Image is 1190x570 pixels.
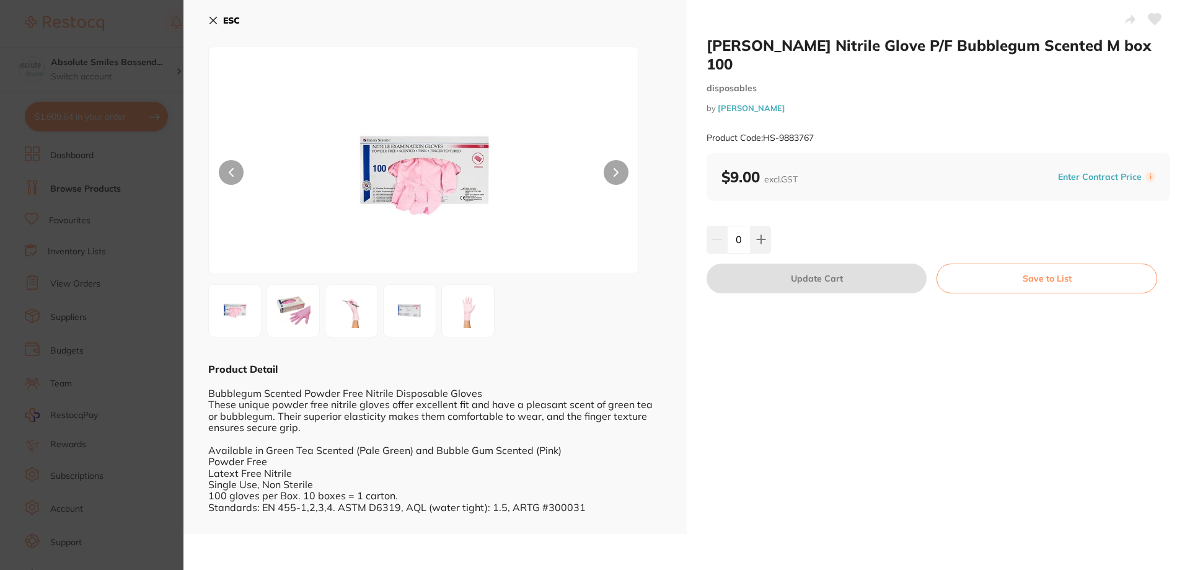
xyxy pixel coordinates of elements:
span: excl. GST [764,174,798,185]
b: Product Detail [208,363,278,375]
h2: [PERSON_NAME] Nitrile Glove P/F Bubblegum Scented M box 100 [707,36,1170,73]
img: NjcuanBn [271,288,315,333]
small: Product Code: HS-9883767 [707,133,814,143]
b: $9.00 [721,167,798,186]
button: Enter Contract Price [1054,171,1145,183]
label: i [1145,172,1155,182]
img: NjdfMy5qcGc [329,288,374,333]
img: ODM3NjcuanBn [213,288,257,333]
img: NjdfNC5qcGc [387,288,432,333]
div: Bubblegum Scented Powder Free Nitrile Disposable Gloves These unique powder free nitrile gloves o... [208,376,662,524]
small: by [707,104,1170,113]
img: ODM3NjcuanBn [295,78,553,274]
button: ESC [208,10,240,31]
b: ESC [223,15,240,26]
button: Update Cart [707,264,927,293]
a: [PERSON_NAME] [718,103,785,113]
button: Save to List [937,264,1157,293]
img: NjdfNS5qcGc [446,288,490,333]
small: disposables [707,83,1170,94]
